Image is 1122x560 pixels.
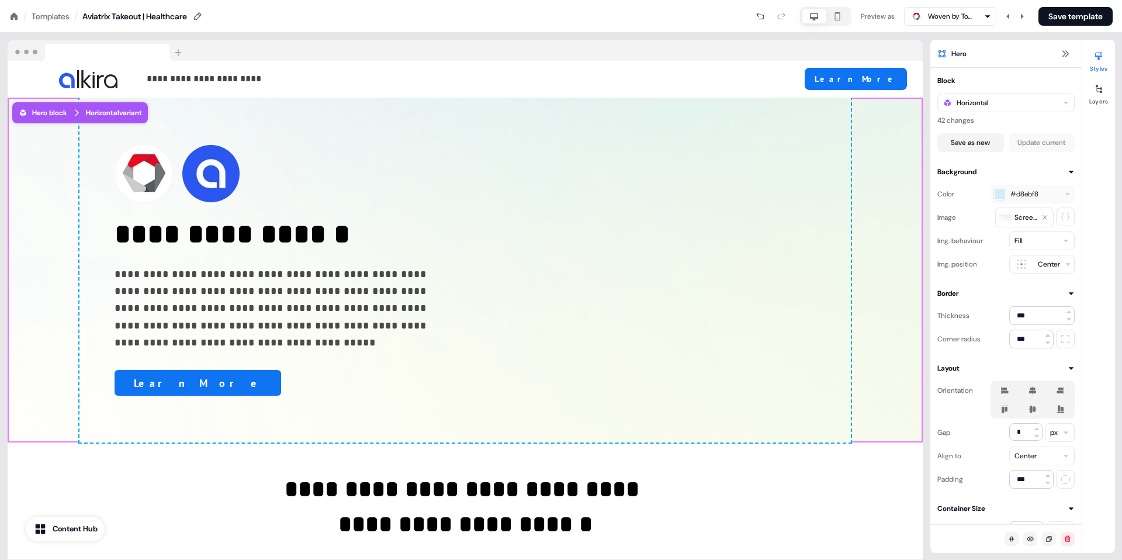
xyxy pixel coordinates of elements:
button: Styles [1082,47,1115,72]
button: Container Size [937,503,1075,514]
button: Fill [1009,231,1075,250]
div: Padding [937,470,963,489]
div: Preview as [861,11,895,22]
button: Layers [1082,79,1115,105]
div: Img. behaviour [937,231,983,250]
div: Woven by Toyota [928,11,975,22]
button: Block [937,75,1075,87]
div: Content Hub [53,523,98,535]
img: Image [59,70,117,88]
div: Aviatrix Takeout | Healthcare [82,11,187,22]
button: Save template [1038,7,1113,26]
button: Content Hub [26,517,105,541]
button: Screenshot_[DATE]_at_[DATE].png [995,208,1054,227]
div: Block [937,75,955,87]
div: Image [937,208,956,227]
div: Horizontal variant [86,107,142,119]
div: Fill [1014,235,1022,247]
button: Border [937,288,1075,299]
button: Learn More [115,370,281,396]
div: Corner radius [937,330,981,348]
div: Orientation [937,381,973,400]
div: Container Size [937,503,985,514]
div: / [23,10,27,23]
div: Thickness [937,306,969,325]
div: Center [1033,258,1065,270]
div: Img. position [937,255,977,274]
div: Center [1014,450,1037,462]
div: 42 changes [937,115,1075,126]
span: Screenshot_[DATE]_at_[DATE].png [1014,212,1039,223]
button: Learn More [805,68,907,90]
div: Gap [937,423,950,442]
span: #d8ebf8 [1010,188,1038,200]
div: px [1050,427,1058,438]
div: Border [937,288,958,299]
div: Align to [937,447,961,465]
button: #d8ebf8 [991,185,1075,203]
span: Hero [951,48,967,60]
div: Width [937,521,957,540]
a: Templates [32,11,70,22]
button: Horizontal [937,94,1075,112]
img: Browser topbar [8,40,187,61]
div: Hero block [18,107,67,119]
button: Layout [937,362,1075,374]
div: Layout [937,362,960,374]
div: Background [937,166,976,178]
div: Color [937,185,954,203]
div: / [74,10,78,23]
button: Background [937,166,1075,178]
button: Save as new [937,133,1004,152]
div: Horizontal [957,97,988,109]
button: Woven by Toyota [904,7,996,26]
div: Learn More [115,370,432,396]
